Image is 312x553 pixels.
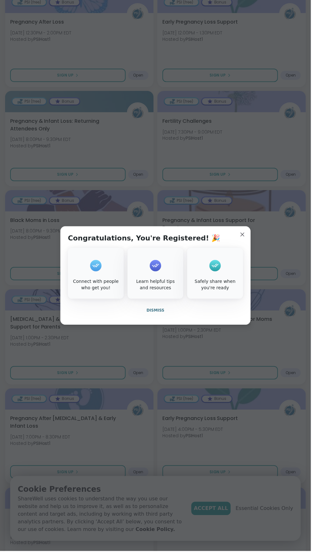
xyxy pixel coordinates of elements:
div: Safely share when you're ready [189,279,243,292]
button: Dismiss [68,305,244,318]
h1: Congratulations, You're Registered! 🎉 [68,235,221,244]
div: Connect with people who get you! [69,279,123,292]
span: Dismiss [147,309,165,314]
div: Learn helpful tips and resources [129,279,183,292]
